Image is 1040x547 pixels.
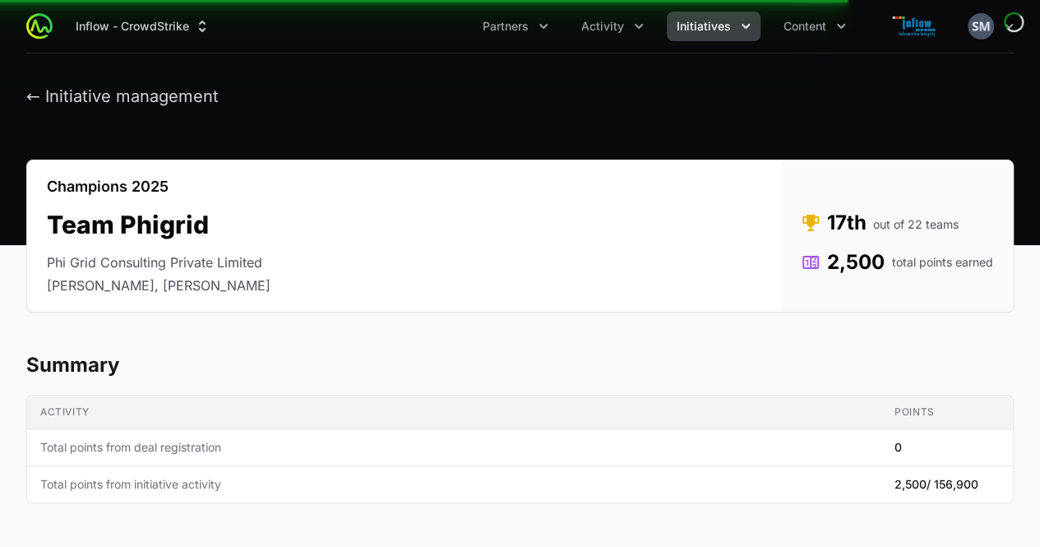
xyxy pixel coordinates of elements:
[26,352,1014,378] h2: Summary
[26,13,53,39] img: ActivitySource
[47,177,270,197] p: Champions 2025
[873,216,959,233] span: out of 22 teams
[894,476,978,493] span: 2,500
[774,12,856,41] div: Content menu
[801,249,993,276] dd: 2,500
[876,10,954,43] img: Inflow
[47,276,270,295] li: [PERSON_NAME], [PERSON_NAME]
[473,12,558,41] div: Partners menu
[483,18,529,35] span: Partners
[892,254,993,271] span: total points earned
[473,12,558,41] button: Partners
[581,18,624,35] span: Activity
[40,476,868,493] span: Total points from initiative activity
[894,439,902,456] span: 0
[881,396,1013,429] th: Points
[571,12,654,41] button: Activity
[47,253,270,272] li: Phi Grid Consulting Private Limited
[40,439,868,456] span: Total points from deal registration
[53,12,856,41] div: Main navigation
[47,210,270,239] h2: Team Phigrid
[66,12,220,41] button: Inflow - CrowdStrike
[801,210,993,236] dd: 17th
[774,12,856,41] button: Content
[571,12,654,41] div: Activity menu
[26,86,219,107] button: ← Initiative management
[26,352,1014,503] section: Team Phigrid's progress summary
[27,396,881,429] th: Activity
[66,12,220,41] div: Supplier switch menu
[677,18,731,35] span: Initiatives
[968,13,994,39] img: Seemantika M
[667,12,760,41] button: Initiatives
[783,18,826,35] span: Content
[667,12,760,41] div: Initiatives menu
[26,160,1014,313] section: Team Phigrid's details
[927,477,978,491] span: / 156,900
